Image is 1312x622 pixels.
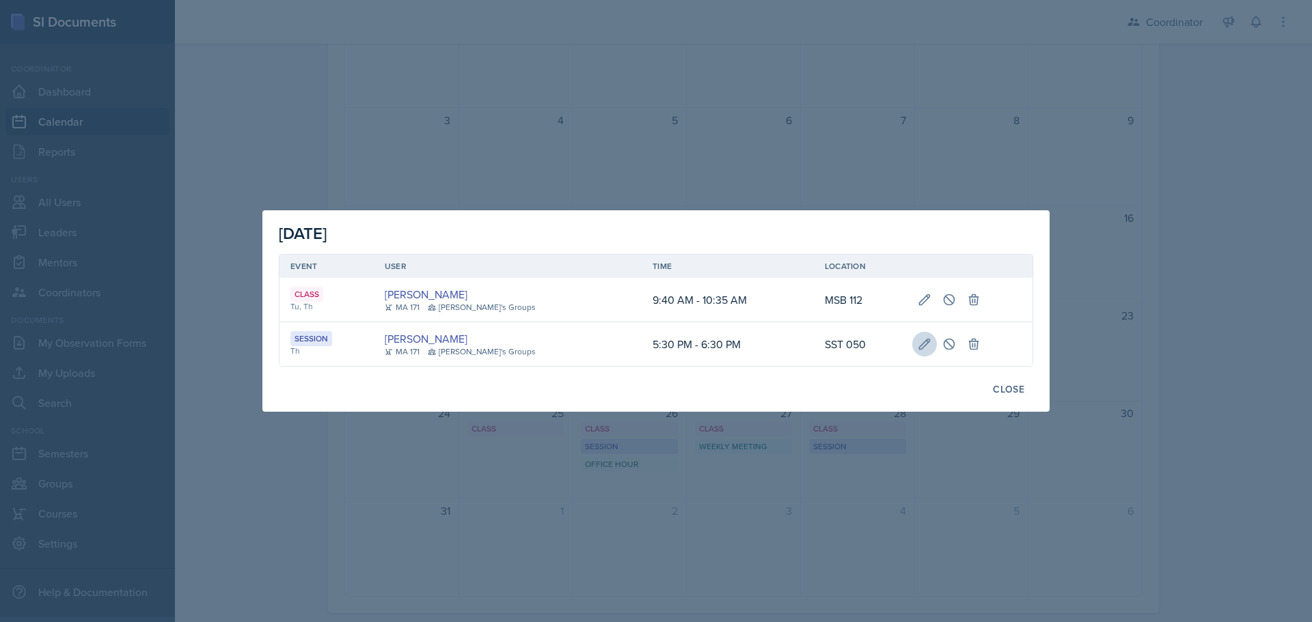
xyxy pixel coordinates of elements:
[279,255,374,278] th: Event
[385,330,467,347] a: [PERSON_NAME]
[642,278,814,322] td: 9:40 AM - 10:35 AM
[385,286,467,302] a: [PERSON_NAME]
[984,378,1033,401] button: Close
[290,287,323,302] div: Class
[814,278,907,322] td: MSB 112
[385,301,420,313] div: MA 171
[279,221,1033,246] div: [DATE]
[428,345,536,358] div: [PERSON_NAME]'s Groups
[814,255,907,278] th: Location
[290,300,363,313] div: Tu, Th
[993,384,1024,395] div: Close
[290,345,363,357] div: Th
[814,322,907,366] td: SST 050
[642,255,814,278] th: Time
[374,255,642,278] th: User
[428,301,536,313] div: [PERSON_NAME]'s Groups
[385,345,420,358] div: MA 171
[642,322,814,366] td: 5:30 PM - 6:30 PM
[290,331,332,346] div: Session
